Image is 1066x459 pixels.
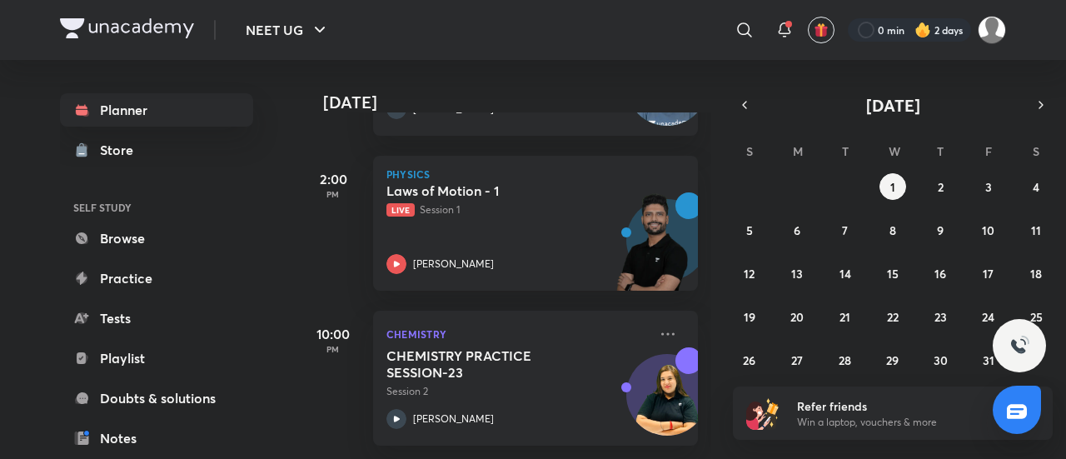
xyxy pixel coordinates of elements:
[842,143,849,159] abbr: Tuesday
[887,309,899,325] abbr: October 22, 2025
[797,397,1002,415] h6: Refer friends
[879,260,906,287] button: October 15, 2025
[756,93,1029,117] button: [DATE]
[927,260,954,287] button: October 16, 2025
[814,22,829,37] img: avatar
[983,352,994,368] abbr: October 31, 2025
[746,397,780,430] img: referral
[879,173,906,200] button: October 1, 2025
[985,179,992,195] abbr: October 3, 2025
[886,352,899,368] abbr: October 29, 2025
[879,347,906,373] button: October 29, 2025
[985,143,992,159] abbr: Friday
[386,384,648,399] p: Session 2
[60,222,253,255] a: Browse
[866,94,920,117] span: [DATE]
[100,140,143,160] div: Store
[794,222,800,238] abbr: October 6, 2025
[736,260,763,287] button: October 12, 2025
[743,352,755,368] abbr: October 26, 2025
[60,422,253,455] a: Notes
[1030,309,1043,325] abbr: October 25, 2025
[784,303,810,330] button: October 20, 2025
[934,352,948,368] abbr: October 30, 2025
[300,344,366,354] p: PM
[60,18,194,42] a: Company Logo
[606,192,698,307] img: unacademy
[808,17,834,43] button: avatar
[934,266,946,282] abbr: October 16, 2025
[832,303,859,330] button: October 21, 2025
[889,143,900,159] abbr: Wednesday
[791,266,803,282] abbr: October 13, 2025
[60,262,253,295] a: Practice
[914,22,931,38] img: streak
[937,143,944,159] abbr: Thursday
[1031,222,1041,238] abbr: October 11, 2025
[887,266,899,282] abbr: October 15, 2025
[60,93,253,127] a: Planner
[839,352,851,368] abbr: October 28, 2025
[982,309,994,325] abbr: October 24, 2025
[300,169,366,189] h5: 2:00
[839,309,850,325] abbr: October 21, 2025
[797,415,1002,430] p: Win a laptop, vouchers & more
[889,222,896,238] abbr: October 8, 2025
[842,222,848,238] abbr: October 7, 2025
[300,324,366,344] h5: 10:00
[927,217,954,243] button: October 9, 2025
[784,260,810,287] button: October 13, 2025
[879,217,906,243] button: October 8, 2025
[1023,260,1049,287] button: October 18, 2025
[386,182,594,199] h5: Laws of Motion - 1
[790,309,804,325] abbr: October 20, 2025
[1023,217,1049,243] button: October 11, 2025
[60,18,194,38] img: Company Logo
[890,179,895,195] abbr: October 1, 2025
[386,324,648,344] p: Chemistry
[839,266,851,282] abbr: October 14, 2025
[736,217,763,243] button: October 5, 2025
[975,347,1002,373] button: October 31, 2025
[1023,173,1049,200] button: October 4, 2025
[832,217,859,243] button: October 7, 2025
[386,347,594,381] h5: CHEMISTRY PRACTICE SESSION-23
[323,92,715,112] h4: [DATE]
[938,179,944,195] abbr: October 2, 2025
[413,412,494,427] p: [PERSON_NAME]
[413,257,494,272] p: [PERSON_NAME]
[784,347,810,373] button: October 27, 2025
[934,309,947,325] abbr: October 23, 2025
[978,16,1006,44] img: Shristi Raj
[975,303,1002,330] button: October 24, 2025
[60,382,253,415] a: Doubts & solutions
[793,143,803,159] abbr: Monday
[1009,336,1029,356] img: ttu
[832,260,859,287] button: October 14, 2025
[746,222,753,238] abbr: October 5, 2025
[744,309,755,325] abbr: October 19, 2025
[1030,266,1042,282] abbr: October 18, 2025
[386,203,415,217] span: Live
[975,173,1002,200] button: October 3, 2025
[60,133,253,167] a: Store
[60,342,253,375] a: Playlist
[386,202,648,217] p: Session 1
[975,217,1002,243] button: October 10, 2025
[627,363,707,443] img: Avatar
[982,222,994,238] abbr: October 10, 2025
[975,260,1002,287] button: October 17, 2025
[60,193,253,222] h6: SELF STUDY
[386,169,685,179] p: Physics
[927,173,954,200] button: October 2, 2025
[937,222,944,238] abbr: October 9, 2025
[784,217,810,243] button: October 6, 2025
[791,352,803,368] abbr: October 27, 2025
[300,189,366,199] p: PM
[832,347,859,373] button: October 28, 2025
[1033,179,1039,195] abbr: October 4, 2025
[927,303,954,330] button: October 23, 2025
[927,347,954,373] button: October 30, 2025
[60,302,253,335] a: Tests
[879,303,906,330] button: October 22, 2025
